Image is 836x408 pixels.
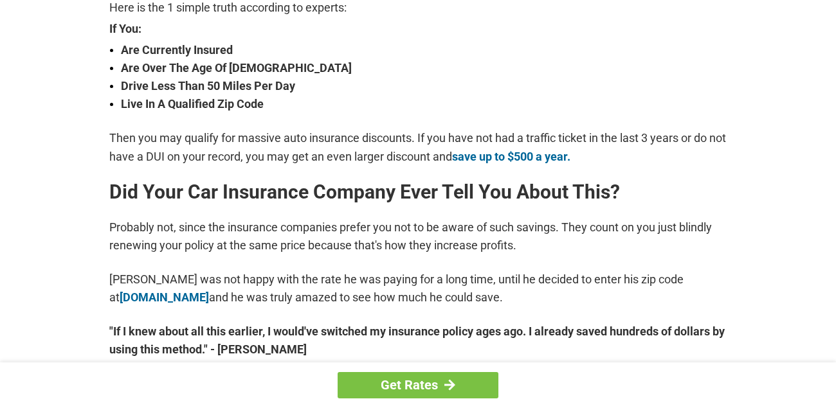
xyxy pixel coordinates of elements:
a: save up to $500 a year. [452,150,570,163]
a: [DOMAIN_NAME] [120,290,209,304]
strong: Are Over The Age Of [DEMOGRAPHIC_DATA] [121,59,727,77]
strong: If You: [109,23,727,35]
strong: Live In A Qualified Zip Code [121,95,727,113]
strong: "If I knew about all this earlier, I would've switched my insurance policy ages ago. I already sa... [109,323,727,359]
p: [PERSON_NAME] was not happy with the rate he was paying for a long time, until he decided to ente... [109,271,727,306]
strong: Are Currently Insured [121,41,727,59]
strong: Drive Less Than 50 Miles Per Day [121,77,727,95]
p: Probably not, since the insurance companies prefer you not to be aware of such savings. They coun... [109,218,727,254]
h2: Did Your Car Insurance Company Ever Tell You About This? [109,182,727,202]
p: Then you may qualify for massive auto insurance discounts. If you have not had a traffic ticket i... [109,129,727,165]
a: Get Rates [338,372,498,398]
